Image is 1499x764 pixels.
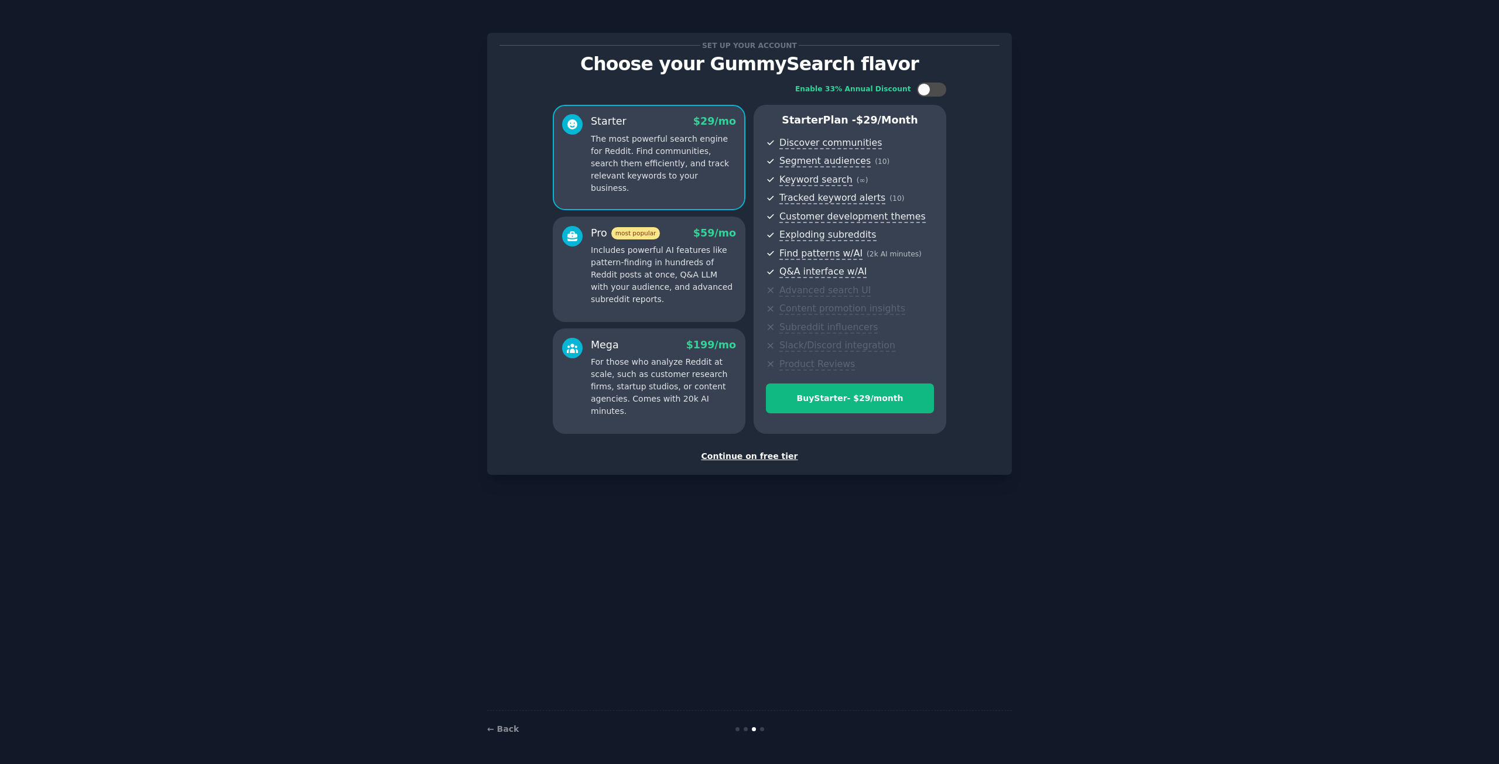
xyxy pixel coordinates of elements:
[779,358,855,371] span: Product Reviews
[779,155,871,167] span: Segment audiences
[766,383,934,413] button: BuyStarter- $29/month
[693,227,736,239] span: $ 59 /mo
[779,229,876,241] span: Exploding subreddits
[686,339,736,351] span: $ 199 /mo
[875,157,889,166] span: ( 10 )
[611,227,660,239] span: most popular
[779,266,867,278] span: Q&A interface w/AI
[779,248,863,260] span: Find patterns w/AI
[779,192,885,204] span: Tracked keyword alerts
[591,338,619,352] div: Mega
[591,114,627,129] div: Starter
[591,226,660,241] div: Pro
[766,113,934,128] p: Starter Plan -
[867,250,922,258] span: ( 2k AI minutes )
[499,54,1000,74] p: Choose your GummySearch flavor
[779,174,853,186] span: Keyword search
[499,450,1000,462] div: Continue on free tier
[591,356,736,417] p: For those who analyze Reddit at scale, such as customer research firms, startup studios, or conte...
[889,194,904,203] span: ( 10 )
[487,724,519,734] a: ← Back
[779,303,905,315] span: Content promotion insights
[795,84,911,95] div: Enable 33% Annual Discount
[779,340,895,352] span: Slack/Discord integration
[779,285,871,297] span: Advanced search UI
[779,137,882,149] span: Discover communities
[591,133,736,194] p: The most powerful search engine for Reddit. Find communities, search them efficiently, and track ...
[779,211,926,223] span: Customer development themes
[766,392,933,405] div: Buy Starter - $ 29 /month
[857,176,868,184] span: ( ∞ )
[700,39,799,52] span: Set up your account
[693,115,736,127] span: $ 29 /mo
[591,244,736,306] p: Includes powerful AI features like pattern-finding in hundreds of Reddit posts at once, Q&A LLM w...
[856,114,918,126] span: $ 29 /month
[779,321,878,334] span: Subreddit influencers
